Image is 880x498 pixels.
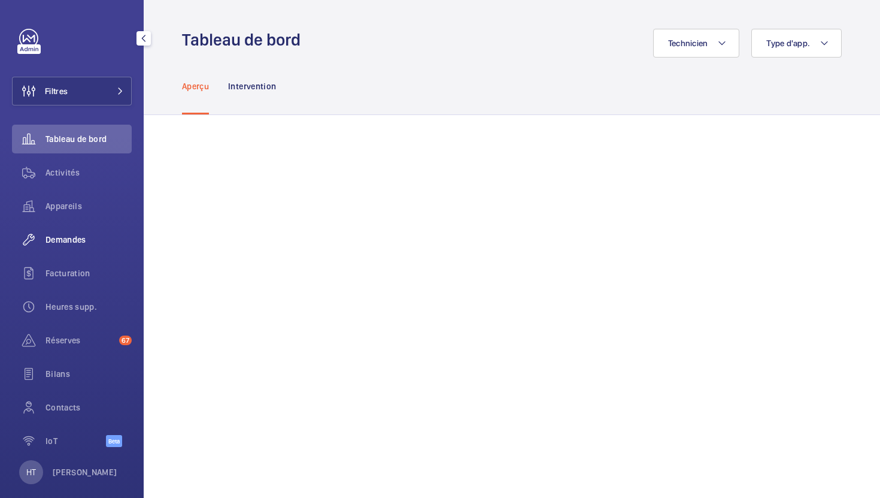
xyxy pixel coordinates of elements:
[653,29,740,58] button: Technicien
[45,334,114,346] span: Réserves
[45,402,132,414] span: Contacts
[106,435,122,447] span: Beta
[766,38,810,48] span: Type d'app.
[45,301,132,313] span: Heures supp.
[45,234,132,246] span: Demandes
[12,77,132,105] button: Filtres
[45,368,132,380] span: Bilans
[668,38,708,48] span: Technicien
[53,466,117,478] p: [PERSON_NAME]
[228,80,276,92] p: Intervention
[45,167,132,179] span: Activités
[26,466,36,478] p: HT
[45,133,132,145] span: Tableau de bord
[45,435,106,447] span: IoT
[182,29,308,51] h1: Tableau de bord
[45,200,132,212] span: Appareils
[45,267,132,279] span: Facturation
[751,29,842,58] button: Type d'app.
[119,336,132,345] span: 67
[45,85,68,97] span: Filtres
[182,80,209,92] p: Aperçu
